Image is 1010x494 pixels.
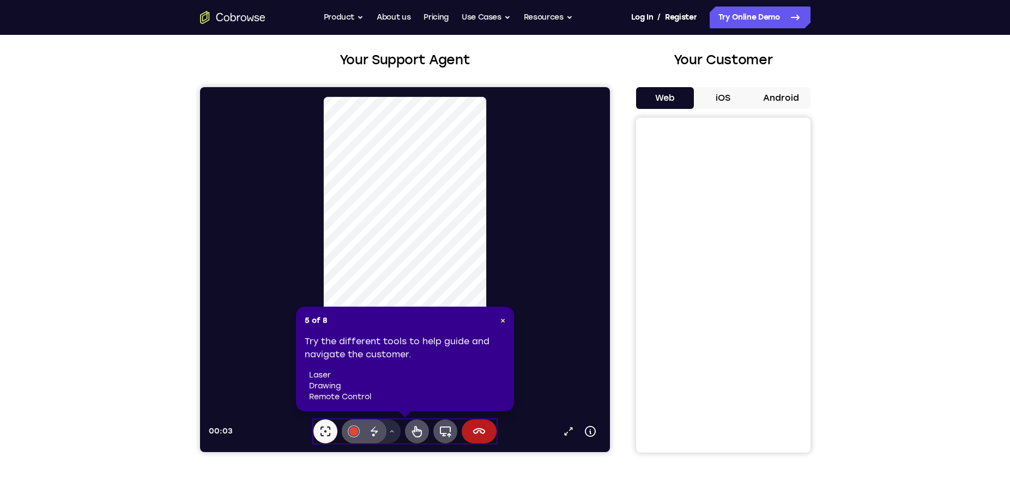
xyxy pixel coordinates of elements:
li: drawing [309,381,505,392]
button: End session [262,332,297,356]
a: Popout [358,333,379,355]
iframe: Agent [200,87,610,452]
a: About us [377,7,410,28]
span: × [500,316,505,325]
h2: Your Support Agent [200,50,610,70]
a: Go to the home page [200,11,265,24]
button: Full device [233,332,257,356]
button: Android [752,87,811,109]
a: Log In [631,7,653,28]
button: Web [636,87,694,109]
button: Disappearing ink [162,332,186,356]
button: Remote control [205,332,229,356]
a: Try Online Demo [710,7,811,28]
a: Pricing [424,7,449,28]
button: Close Tour [500,315,505,326]
button: Product [324,7,364,28]
li: remote control [309,392,505,402]
span: / [657,11,661,24]
div: Try the different tools to help guide and navigate the customer. [305,335,505,402]
span: 5 of 8 [305,315,328,326]
button: Device info [379,333,401,355]
button: iOS [694,87,752,109]
button: Resources [524,7,573,28]
button: Drawing tools menu [183,332,201,356]
li: laser [309,370,505,381]
button: Annotations color [142,332,166,356]
button: Laser pointer [113,332,137,356]
h2: Your Customer [636,50,811,70]
button: Use Cases [462,7,511,28]
a: Register [665,7,697,28]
